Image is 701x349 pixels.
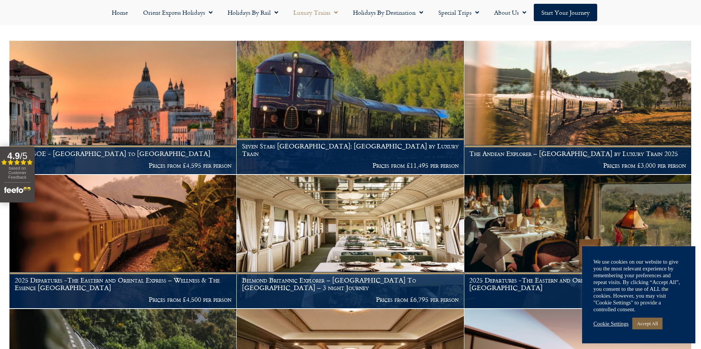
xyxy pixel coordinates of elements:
p: Prices from £11,495 per person [242,162,459,169]
a: Holidays by Rail [220,4,286,21]
a: Seven Stars [GEOGRAPHIC_DATA]: [GEOGRAPHIC_DATA] by Luxury Train Prices from £11,495 per person [237,41,464,174]
p: Prices from £3,000 per person [469,162,686,169]
a: Cookie Settings [593,320,629,327]
h1: The VSOE - [GEOGRAPHIC_DATA] to [GEOGRAPHIC_DATA] [15,150,231,158]
p: Prices from £5,500 per person [469,296,686,303]
a: Start your Journey [534,4,597,21]
a: The VSOE - [GEOGRAPHIC_DATA] to [GEOGRAPHIC_DATA] Prices from £4,595 per person [9,41,237,174]
a: Luxury Trains [286,4,345,21]
a: Special Trips [431,4,487,21]
h1: Seven Stars [GEOGRAPHIC_DATA]: [GEOGRAPHIC_DATA] by Luxury Train [242,142,459,157]
img: Orient Express Special Venice compressed [9,41,236,174]
div: We use cookies on our website to give you the most relevant experience by remembering your prefer... [593,258,684,313]
a: Home [104,4,136,21]
a: 2025 Departures -The Eastern and Oriental Express – Wellness & The Essence [GEOGRAPHIC_DATA] Pric... [9,175,237,309]
a: Orient Express Holidays [136,4,220,21]
a: Accept All [632,318,662,329]
p: Prices from £6,795 per person [242,296,459,303]
a: The Andean Explorer – [GEOGRAPHIC_DATA] by Luxury Train 2025 Prices from £3,000 per person [464,41,692,174]
a: Belmond Britannic Explorer – [GEOGRAPHIC_DATA] To [GEOGRAPHIC_DATA] – 3 night Journey Prices from... [237,175,464,309]
h1: Belmond Britannic Explorer – [GEOGRAPHIC_DATA] To [GEOGRAPHIC_DATA] – 3 night Journey [242,276,459,291]
h1: 2025 Departures -The Eastern and Oriental Express – Essence of [GEOGRAPHIC_DATA] [469,276,686,291]
h1: The Andean Explorer – [GEOGRAPHIC_DATA] by Luxury Train 2025 [469,150,686,158]
p: Prices from £4,595 per person [15,162,231,169]
h1: 2025 Departures -The Eastern and Oriental Express – Wellness & The Essence [GEOGRAPHIC_DATA] [15,276,231,291]
a: 2025 Departures -The Eastern and Oriental Express – Essence of [GEOGRAPHIC_DATA] Prices from £5,5... [464,175,692,309]
nav: Menu [4,4,697,21]
p: Prices from £4,500 per person [15,296,231,303]
a: Holidays by Destination [345,4,431,21]
a: About Us [487,4,534,21]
